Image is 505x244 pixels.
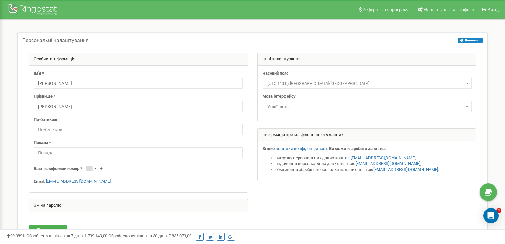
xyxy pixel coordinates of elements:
label: Прізвище * [34,93,55,100]
label: Мова інтерфейсу [263,93,296,100]
span: Оброблено дзвінків за 7 днів : [26,233,107,238]
span: Українська [263,101,472,112]
span: 1 [496,208,501,213]
span: Вихід [487,7,499,12]
a: [EMAIL_ADDRESS][DOMAIN_NAME] [351,155,415,160]
strong: Ви можете зробити запит на: [329,146,386,151]
span: Українська [265,102,469,111]
input: Прізвище [34,101,243,112]
a: [EMAIL_ADDRESS][DOMAIN_NAME] [46,179,111,184]
label: По-батькові [34,117,57,123]
input: По-батькові [34,124,243,135]
strong: Згідно [263,146,275,151]
button: Зберегти [29,225,67,236]
a: [EMAIL_ADDRESS][DOMAIN_NAME] [356,161,420,166]
span: 99,989% [6,233,25,238]
div: Telephone country code [83,163,98,174]
u: 1 739 149,00 [84,233,107,238]
h5: Персональні налаштування [22,38,89,43]
div: Інформація про конфіденційність данних [258,129,476,141]
span: Налаштування профілю [424,7,474,12]
span: (UTC-11:00) Pacific/Midway [263,78,472,89]
u: 7 835 073,00 [169,233,191,238]
span: (UTC-11:00) Pacific/Midway [265,79,469,88]
label: Ваш телефонний номер * [34,166,82,172]
div: Зміна паролю [29,199,248,212]
label: Ім'я * [34,70,44,77]
span: Реферальна програма [363,7,410,12]
span: Оброблено дзвінків за 30 днів : [108,233,191,238]
div: Інші налаштування [258,53,476,66]
strong: Email: [34,179,45,184]
a: політики конфіденційності [276,146,328,151]
li: видалення персональних даних поштою , [275,161,472,167]
button: Допомога [458,38,483,43]
li: обмеження обробки персональних даних поштою . [275,167,472,173]
div: Особиста інформація [29,53,248,66]
label: Часовий пояс [263,70,289,77]
a: [EMAIL_ADDRESS][DOMAIN_NAME] [373,167,438,172]
input: Посада [34,147,243,158]
div: Open Intercom Messenger [483,208,499,223]
label: Посада * [34,140,51,146]
input: Ім'я [34,78,243,89]
li: вигрузку персональних даних поштою , [275,155,472,161]
input: +1-800-555-55-55 [83,163,159,174]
